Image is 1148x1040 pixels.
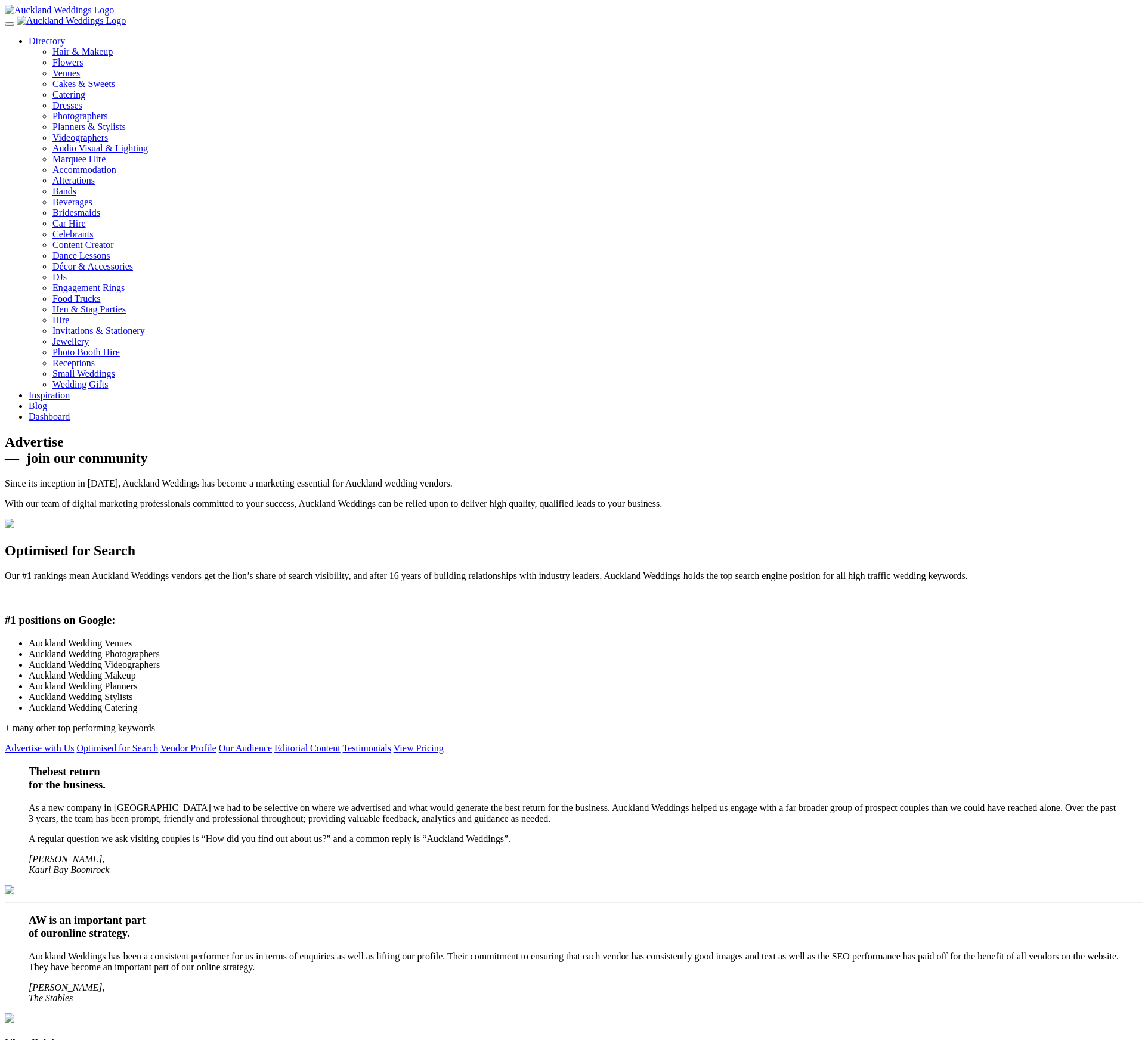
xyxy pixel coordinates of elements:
li: Auckland Wedding Videographers [29,660,1143,670]
a: Blog [29,401,47,411]
a: Dresses [52,100,1143,111]
a: Photo Booth Hire [52,347,120,357]
li: Auckland Wedding Catering [29,702,1143,713]
p: A regular question we ask visiting couples is “How did you find out about us?” and a common reply... [29,834,1119,844]
span: online strategy [57,927,127,939]
a: DJs [52,272,67,282]
a: Hair & Makeup [52,47,1143,57]
a: Marquee Hire [52,154,1143,165]
p: [PERSON_NAME], Kauri Bay Boomrock [29,854,1119,875]
a: Planners & Stylists [52,122,1143,132]
h3: The for the business. [29,765,1119,791]
a: Beverages [52,197,92,207]
a: Bridesmaids [52,208,100,218]
p: As a new company in [GEOGRAPHIC_DATA] we had to be selective on where we advertised and what woul... [29,803,1119,824]
img: Auckland Weddings Logo [17,16,126,26]
img: aw-stables-testimonial.jpg [5,1013,14,1023]
li: Auckland Wedding Photographers [29,649,1143,660]
a: Jewellery [52,336,89,346]
h2: Optimised for Search [5,543,1143,559]
a: Engagement Rings [52,283,125,293]
p: Auckland Weddings has been a consistent performer for us in terms of enquiries as well as lifting... [29,951,1119,973]
p: Our #1 rankings mean Auckland Weddings vendors get the lion’s share of search visibility, and aft... [5,571,1143,581]
a: Directory [29,36,65,46]
img: Auckland Weddings Logo [5,5,114,16]
a: Vendor Profile [160,743,216,753]
span: — [5,450,19,466]
a: Celebrants [52,229,93,239]
a: Décor & Accessories [52,261,133,271]
a: Car Hire [52,218,86,228]
a: Audio Visual & Lighting [52,143,1143,154]
button: Menu [5,22,14,26]
img: aw-kauri-testimonial.jpg [5,885,14,894]
h3: AW is an important part of our . [29,914,1119,940]
a: Our Audience [219,743,272,753]
a: Accommodation [52,165,116,175]
p: With our team of digital marketing professionals committed to your success, Auckland Weddings can... [5,499,1143,509]
h3: #1 positions on Google: [5,614,1143,627]
p: + many other top performing keywords [5,723,1143,733]
a: Videographers [52,132,1143,143]
span: join our community [26,450,148,466]
li: Auckland Wedding Planners [29,681,1143,692]
a: View Pricing [394,743,444,753]
span: best return [47,765,100,778]
a: Flowers [52,57,1143,68]
a: Dashboard [29,411,70,422]
a: Hire [52,315,69,325]
a: Bands [52,186,76,196]
a: Hen & Stag Parties [52,304,126,314]
p: [PERSON_NAME], The Stables [29,982,1119,1004]
a: Receptions [52,358,95,368]
a: Testimonials [342,743,391,753]
li: Auckland Wedding Stylists [29,692,1143,702]
a: Inspiration [29,390,70,400]
a: Alterations [52,175,95,185]
li: Auckland Wedding Venues [29,638,1143,649]
a: Dance Lessons [52,250,110,261]
a: Venues [52,68,1143,79]
a: Optimised for Search [76,743,158,753]
a: Invitations & Stationery [52,326,145,336]
a: Food Trucks [52,293,100,304]
div: Advertise [5,434,1143,450]
a: Wedding Gifts [52,379,108,389]
a: Catering [52,89,1143,100]
li: Auckland Wedding Makeup [29,670,1143,681]
a: Photographers [52,111,1143,122]
a: Small Weddings [52,369,115,379]
img: aw-screenshot.png [5,519,14,528]
a: Advertise with Us [5,743,74,753]
a: Content Creator [52,240,114,250]
a: Editorial Content [274,743,341,753]
p: Since its inception in [DATE], Auckland Weddings has become a marketing essential for Auckland we... [5,478,1143,489]
a: Cakes & Sweets [52,79,1143,89]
